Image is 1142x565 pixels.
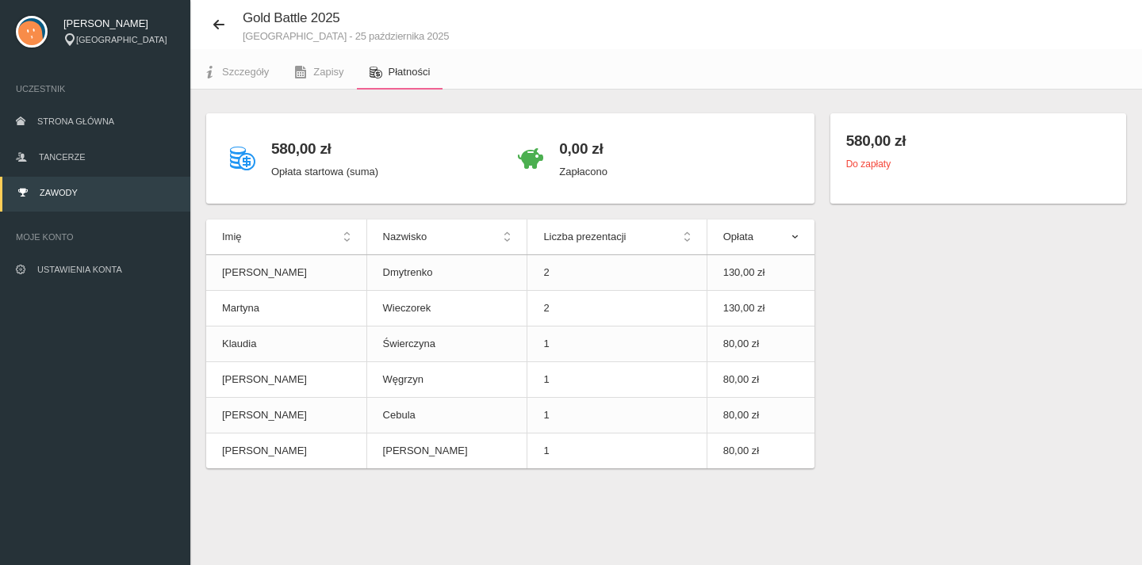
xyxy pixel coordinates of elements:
th: Imię [206,220,366,255]
td: Cebula [366,398,527,433]
span: Tancerze [39,152,85,162]
small: [GEOGRAPHIC_DATA] - 25 października 2025 [243,31,449,41]
td: [PERSON_NAME] [206,255,366,291]
td: 2 [527,291,707,326]
td: 130,00 zł [707,291,814,326]
a: Płatności [357,55,443,90]
span: Zapisy [313,66,343,78]
span: Szczegóły [222,66,269,78]
td: Węgrzyn [366,362,527,398]
h4: 0,00 zł [559,137,607,160]
span: Płatności [389,66,431,78]
td: 130,00 zł [707,255,814,291]
p: Opłata startowa (suma) [271,164,378,180]
td: 1 [527,433,707,469]
th: Nazwisko [366,220,527,255]
span: Zawody [40,188,78,197]
td: [PERSON_NAME] [366,433,527,469]
h4: 580,00 zł [846,129,1110,152]
img: svg [16,16,48,48]
td: Dmytrenko [366,255,527,291]
a: Zapisy [282,55,356,90]
td: [PERSON_NAME] [206,362,366,398]
th: Liczba prezentacji [527,220,707,255]
span: Moje konto [16,229,174,245]
span: Ustawienia konta [37,265,122,274]
td: Wieczorek [366,291,527,326]
small: Do zapłaty [846,158,891,170]
td: 1 [527,398,707,433]
div: [GEOGRAPHIC_DATA] [63,33,174,47]
td: Świerczyna [366,326,527,362]
span: [PERSON_NAME] [63,16,174,32]
td: 80,00 zł [707,433,814,469]
td: 1 [527,362,707,398]
span: Gold Battle 2025 [243,10,340,25]
td: Klaudia [206,326,366,362]
a: Szczegóły [190,55,282,90]
span: Strona główna [37,116,114,126]
td: [PERSON_NAME] [206,398,366,433]
span: Uczestnik [16,81,174,97]
td: 80,00 zł [707,326,814,362]
th: Opłata [707,220,814,255]
td: 2 [527,255,707,291]
p: Zapłacono [559,164,607,180]
td: 1 [527,326,707,362]
h4: 580,00 zł [271,137,378,160]
td: [PERSON_NAME] [206,433,366,469]
td: 80,00 zł [707,362,814,398]
td: 80,00 zł [707,398,814,433]
td: Martyna [206,291,366,326]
